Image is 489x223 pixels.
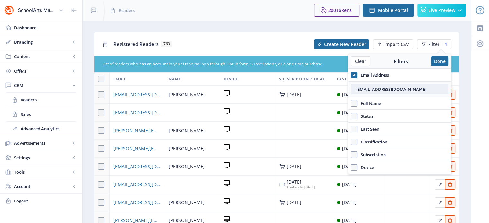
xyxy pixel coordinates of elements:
a: [EMAIL_ADDRESS][DOMAIN_NAME] [113,109,161,116]
span: Name [169,75,181,83]
span: Registered Readers [113,41,158,47]
div: [DATE] [287,164,301,169]
button: Create New Reader [314,39,369,49]
a: [PERSON_NAME][EMAIL_ADDRESS][DOMAIN_NAME] [113,145,161,152]
span: Account [14,183,71,190]
span: Import CSV [384,42,409,47]
div: [DATE] [342,199,357,206]
button: Live Preview [417,4,466,17]
span: Readers [21,97,76,103]
span: Branding [14,39,71,45]
a: Sales [6,107,76,121]
span: Settings [14,154,71,161]
span: Device [224,75,238,83]
span: Trial ended [287,185,304,189]
a: Edit page [445,217,455,223]
button: Mobile Portal [363,4,414,17]
span: Subscription [357,151,386,159]
span: [PERSON_NAME] [169,163,205,170]
div: Filters [370,58,431,64]
span: [PERSON_NAME] [169,145,205,152]
span: Subscription / Trial [279,75,325,83]
span: Email [113,75,126,83]
span: [PERSON_NAME] [169,91,205,99]
a: Edit page [435,199,445,205]
div: [DATE] [342,163,357,170]
span: Last Seen [337,75,358,83]
a: [EMAIL_ADDRESS][DOMAIN_NAME] [113,181,161,188]
div: [DATE] [287,92,301,97]
a: Advanced Analytics [6,122,76,136]
a: [EMAIL_ADDRESS][DOMAIN_NAME] [113,199,161,206]
span: Classification [357,138,387,146]
span: Content [14,53,71,60]
span: Filter [428,42,439,47]
span: Readers [119,7,135,13]
span: Sales [21,111,76,117]
button: Clear [351,56,370,66]
button: Import CSV [373,39,413,49]
a: Edit page [445,181,455,187]
a: [PERSON_NAME][EMAIL_ADDRESS][DOMAIN_NAME] [113,127,161,134]
div: [DATE] [287,184,315,190]
span: Email Address [357,71,389,79]
span: Advertisements [14,140,71,146]
span: 763 [161,41,172,47]
a: Readers [6,93,76,107]
span: Tools [14,169,71,175]
div: [DATE] [342,91,357,99]
span: [PERSON_NAME] [169,127,205,134]
div: [DATE] [342,145,357,152]
span: CRM [14,82,71,89]
a: [EMAIL_ADDRESS][DOMAIN_NAME] [113,91,161,99]
a: Edit page [435,181,445,187]
span: Mobile Portal [378,8,408,13]
span: Last Seen [357,125,379,133]
a: [EMAIL_ADDRESS][DOMAIN_NAME] [113,163,161,170]
div: List of readers who has an account in your Universal App through Opt-in form, Subscriptions, or a... [102,61,413,67]
span: Tokens [336,7,352,13]
button: 200Tokens [314,4,359,17]
span: Status [357,112,373,120]
a: Edit page [435,217,445,223]
span: Create New Reader [324,42,366,47]
div: [DATE] [287,179,315,184]
span: Full Name [357,99,381,107]
span: Logout [14,198,77,204]
span: Device [357,164,374,171]
span: Live Preview [428,8,455,13]
span: [PERSON_NAME] [169,199,205,206]
img: properties.app_icon.png [4,5,14,15]
div: [DATE] [342,109,357,116]
a: Edit page [445,199,455,205]
a: New page [310,39,369,49]
button: Done [431,56,448,66]
div: SchoolArts Magazine [18,3,56,17]
button: Filter1 [417,39,451,49]
div: [DATE] [342,127,357,134]
div: 1 [442,42,447,47]
div: [DATE] [342,181,357,188]
span: Dashboard [14,24,77,31]
span: Advanced Analytics [21,125,76,132]
a: New page [369,39,413,49]
span: Offers [14,68,71,74]
div: [DATE] [287,200,301,205]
